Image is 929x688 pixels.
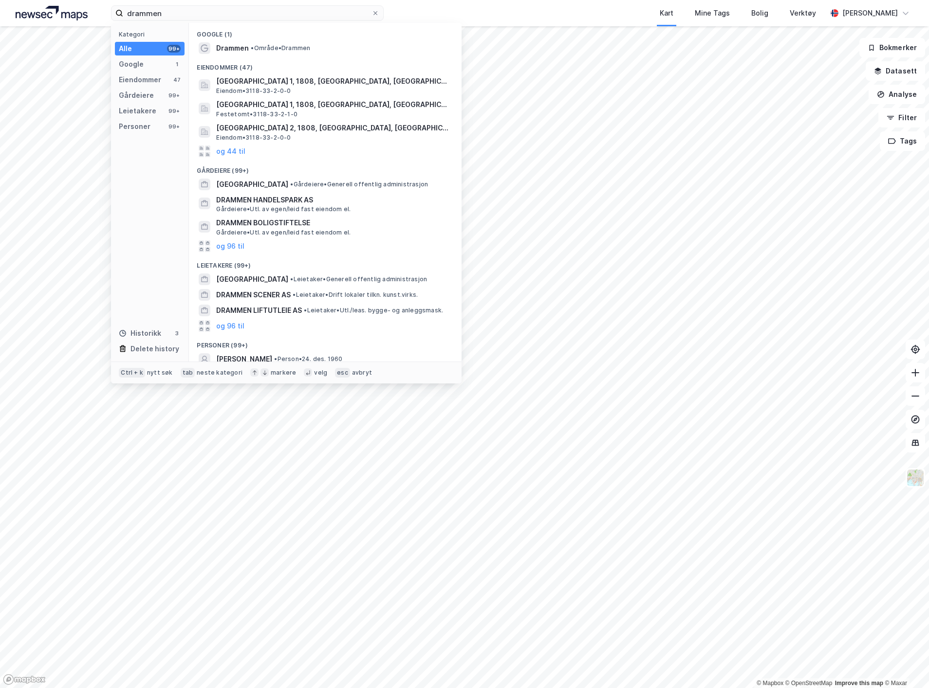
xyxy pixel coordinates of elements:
[189,56,462,73] div: Eiendommer (47)
[167,107,181,115] div: 99+
[274,355,277,362] span: •
[189,254,462,272] div: Leietakere (99+)
[119,327,161,339] div: Historikk
[842,7,898,19] div: [PERSON_NAME]
[119,74,161,86] div: Eiendommer
[216,194,450,206] span: DRAMMEN HANDELSPARK AS
[173,60,181,68] div: 1
[216,305,302,316] span: DRAMMEN LIFTUTLEIE AS
[216,289,291,301] span: DRAMMEN SCENER AS
[147,369,173,377] div: nytt søk
[173,329,181,337] div: 3
[189,23,462,40] div: Google (1)
[304,307,307,314] span: •
[880,641,929,688] iframe: Chat Widget
[216,99,450,110] span: [GEOGRAPHIC_DATA] 1, 1808, [GEOGRAPHIC_DATA], [GEOGRAPHIC_DATA]
[660,7,673,19] div: Kart
[290,275,293,283] span: •
[216,179,288,190] span: [GEOGRAPHIC_DATA]
[167,91,181,99] div: 99+
[290,181,428,188] span: Gårdeiere • Generell offentlig administrasjon
[167,123,181,130] div: 99+
[119,90,154,101] div: Gårdeiere
[119,43,132,54] div: Alle
[216,134,291,142] span: Eiendom • 3118-33-2-0-0
[173,76,181,84] div: 47
[216,145,245,157] button: og 44 til
[16,6,88,20] img: logo.a4113a55bc3d86da70a041830d287a7e.svg
[251,44,310,52] span: Område • Drammen
[290,275,427,283] span: Leietaker • Generell offentlig administrasjon
[130,343,179,355] div: Delete history
[751,7,768,19] div: Bolig
[216,320,244,332] button: og 96 til
[119,31,185,38] div: Kategori
[216,110,297,118] span: Festetomt • 3118-33-2-1-0
[293,291,418,299] span: Leietaker • Drift lokaler tilkn. kunst.virks.
[293,291,296,298] span: •
[880,131,925,151] button: Tags
[189,334,462,351] div: Personer (99+)
[216,122,450,134] span: [GEOGRAPHIC_DATA] 2, 1808, [GEOGRAPHIC_DATA], [GEOGRAPHIC_DATA]
[197,369,242,377] div: neste kategori
[314,369,327,377] div: velg
[835,680,883,687] a: Improve this map
[216,87,291,95] span: Eiendom • 3118-33-2-0-0
[335,368,350,378] div: esc
[189,159,462,177] div: Gårdeiere (99+)
[304,307,443,314] span: Leietaker • Utl./leas. bygge- og anleggsmask.
[880,641,929,688] div: Kontrollprogram for chat
[216,240,244,252] button: og 96 til
[757,680,783,687] a: Mapbox
[216,353,272,365] span: [PERSON_NAME]
[859,38,925,57] button: Bokmerker
[352,369,372,377] div: avbryt
[251,44,254,52] span: •
[785,680,833,687] a: OpenStreetMap
[216,273,288,285] span: [GEOGRAPHIC_DATA]
[119,368,145,378] div: Ctrl + k
[216,42,249,54] span: Drammen
[181,368,195,378] div: tab
[216,205,351,213] span: Gårdeiere • Utl. av egen/leid fast eiendom el.
[119,121,150,132] div: Personer
[216,229,351,236] span: Gårdeiere • Utl. av egen/leid fast eiendom el.
[216,217,450,229] span: DRAMMEN BOLIGSTIFTELSE
[271,369,296,377] div: markere
[167,45,181,53] div: 99+
[290,181,293,188] span: •
[695,7,730,19] div: Mine Tags
[790,7,816,19] div: Verktøy
[216,75,450,87] span: [GEOGRAPHIC_DATA] 1, 1808, [GEOGRAPHIC_DATA], [GEOGRAPHIC_DATA]
[274,355,342,363] span: Person • 24. des. 1960
[866,61,925,81] button: Datasett
[878,108,925,127] button: Filter
[869,85,925,104] button: Analyse
[123,6,372,20] input: Søk på adresse, matrikkel, gårdeiere, leietakere eller personer
[906,469,925,487] img: Z
[119,105,156,117] div: Leietakere
[3,674,46,685] a: Mapbox homepage
[119,58,144,70] div: Google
